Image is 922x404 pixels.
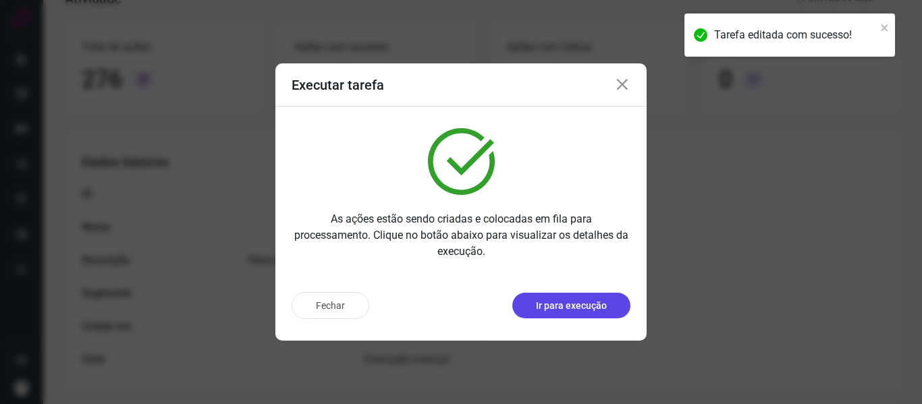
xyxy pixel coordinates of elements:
button: Fechar [292,292,369,319]
p: As ações estão sendo criadas e colocadas em fila para processamento. Clique no botão abaixo para ... [292,211,630,260]
button: Ir para execução [512,293,630,318]
p: Ir para execução [536,299,607,313]
h3: Executar tarefa [292,77,384,93]
img: verified.svg [428,128,495,195]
